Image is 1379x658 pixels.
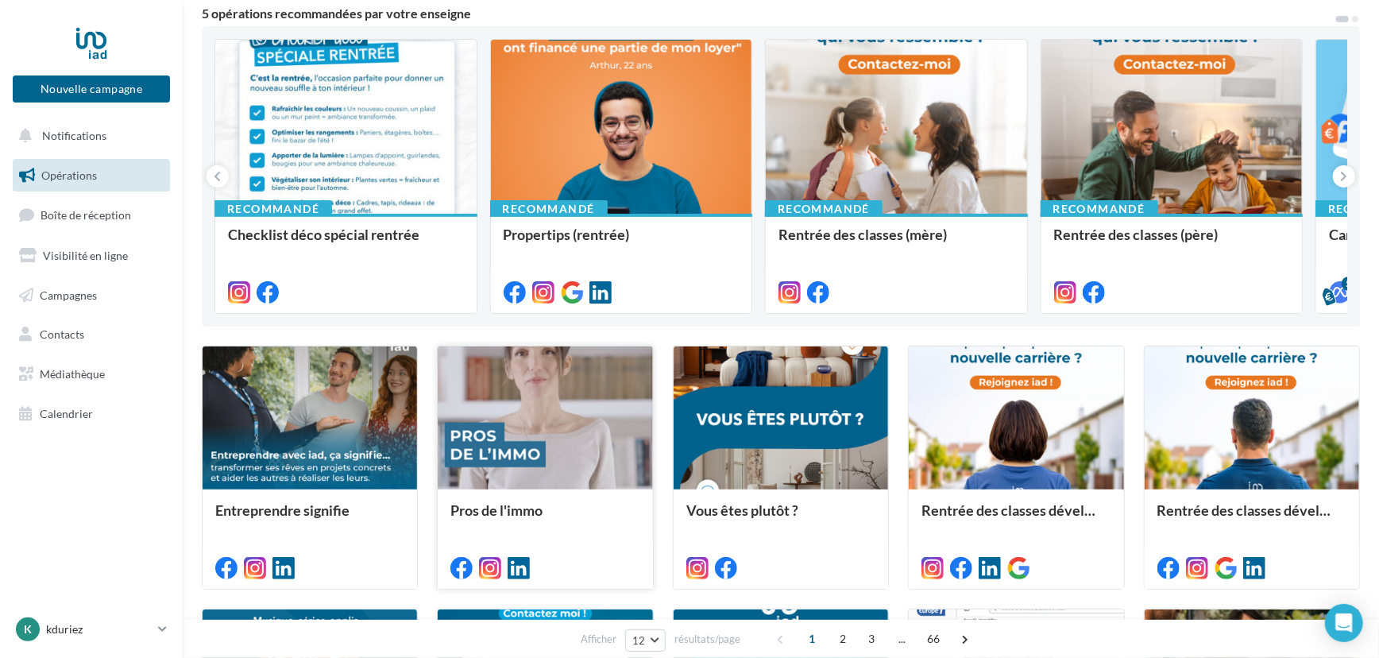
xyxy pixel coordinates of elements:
span: Opérations [41,168,97,182]
a: Visibilité en ligne [10,239,173,273]
a: Campagnes [10,279,173,312]
div: Vous êtes plutôt ? [686,502,875,534]
div: Recommandé [1041,200,1158,218]
span: Campagnes [40,288,97,301]
div: Pros de l'immo [450,502,639,534]
span: Calendrier [40,407,93,420]
span: résultats/page [674,632,740,647]
span: 66 [921,626,947,652]
span: Boîte de réception [41,208,131,222]
span: 1 [799,626,825,652]
span: 2 [830,626,856,652]
div: Entreprendre signifie [215,502,404,534]
a: Contacts [10,318,173,351]
span: Visibilité en ligne [43,249,128,262]
a: k kduriez [13,614,170,644]
a: Calendrier [10,397,173,431]
a: Médiathèque [10,358,173,391]
span: ... [890,626,915,652]
div: Rentrée des classes développement (conseiller) [1157,502,1346,534]
span: Afficher [581,632,616,647]
div: Rentrée des classes (mère) [778,226,1014,258]
div: Open Intercom Messenger [1325,604,1363,642]
button: Nouvelle campagne [13,75,170,103]
a: Opérations [10,159,173,192]
div: Checklist déco spécial rentrée [228,226,464,258]
div: Propertips (rentrée) [504,226,740,258]
div: Rentrée des classes développement (conseillère) [921,502,1111,534]
a: Boîte de réception [10,198,173,232]
div: Rentrée des classes (père) [1054,226,1290,258]
button: Notifications [10,119,167,153]
div: 5 [1342,277,1356,291]
div: Recommandé [214,200,332,218]
span: Médiathèque [40,367,105,381]
span: Contacts [40,327,84,341]
span: Notifications [42,129,106,142]
span: k [24,621,32,637]
span: 3 [859,626,884,652]
span: 12 [632,634,646,647]
div: 5 opérations recommandées par votre enseigne [202,7,1335,20]
p: kduriez [46,621,152,637]
div: Recommandé [490,200,608,218]
button: 12 [625,629,666,652]
div: Recommandé [765,200,883,218]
